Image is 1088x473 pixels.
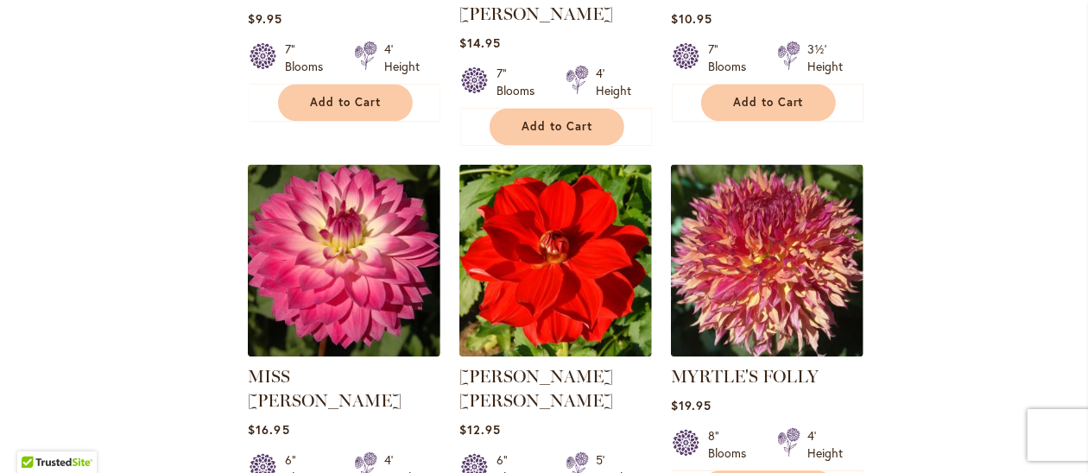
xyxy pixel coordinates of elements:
[248,366,402,411] a: MISS [PERSON_NAME]
[285,41,333,75] div: 7" Blooms
[708,427,756,462] div: 8" Blooms
[248,10,282,27] span: $9.95
[384,41,420,75] div: 4' Height
[278,84,413,121] button: Add to Cart
[248,164,440,356] img: MISS DELILAH
[671,344,863,360] a: MYRTLE'S FOLLY
[708,41,756,75] div: 7" Blooms
[459,35,501,51] span: $14.95
[248,344,440,360] a: MISS DELILAH
[671,164,863,356] img: MYRTLE'S FOLLY
[522,119,592,134] span: Add to Cart
[13,412,61,460] iframe: Launch Accessibility Center
[459,164,652,356] img: MOLLY ANN
[459,421,501,438] span: $12.95
[310,95,381,110] span: Add to Cart
[497,65,545,99] div: 7" Blooms
[807,427,843,462] div: 4' Height
[248,421,289,438] span: $16.95
[459,366,613,411] a: [PERSON_NAME] [PERSON_NAME]
[671,397,712,413] span: $19.95
[701,84,836,121] button: Add to Cart
[733,95,804,110] span: Add to Cart
[671,10,712,27] span: $10.95
[459,344,652,360] a: MOLLY ANN
[807,41,843,75] div: 3½' Height
[596,65,631,99] div: 4' Height
[671,366,819,387] a: MYRTLE'S FOLLY
[490,108,624,145] button: Add to Cart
